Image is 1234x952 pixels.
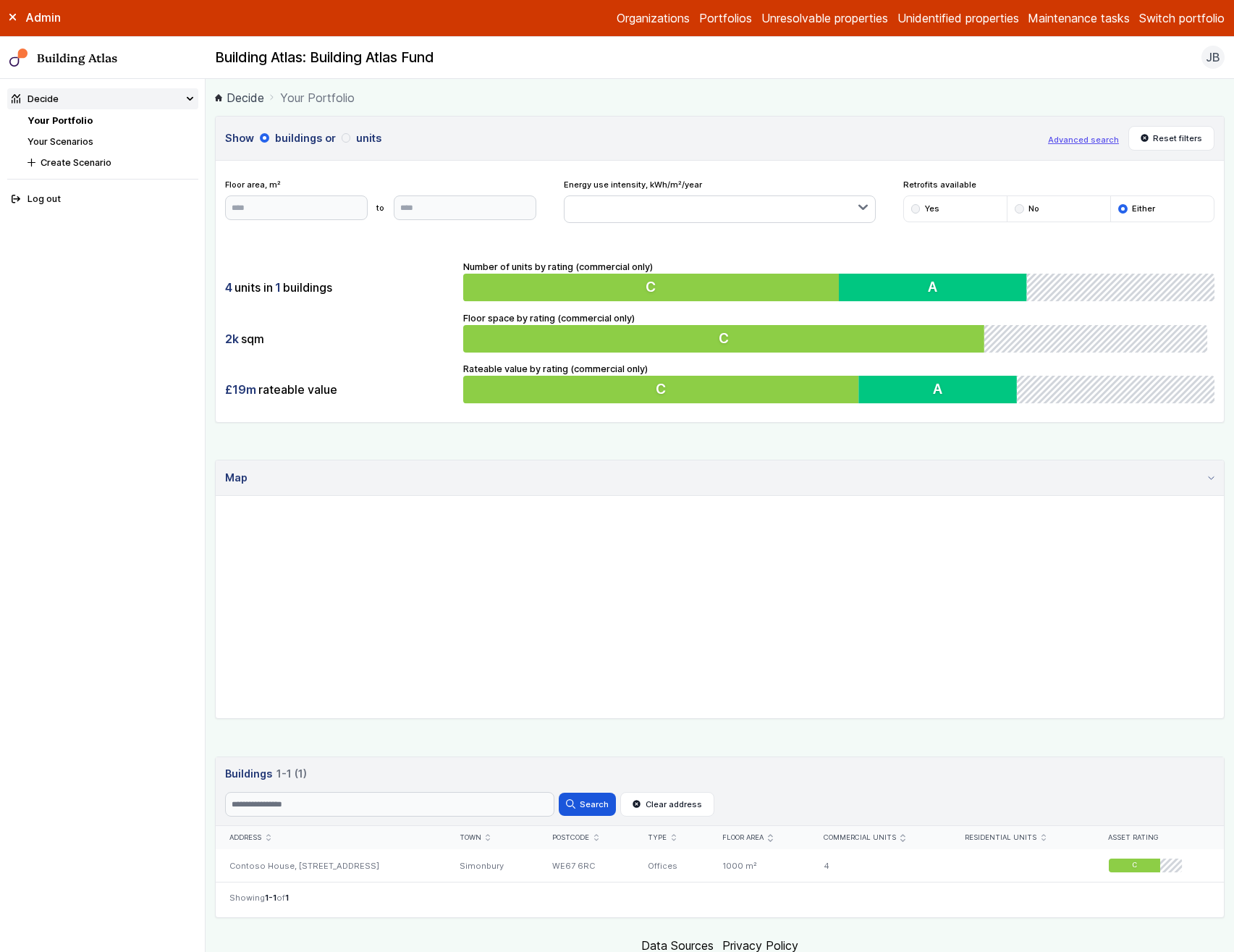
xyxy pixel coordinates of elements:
[276,766,307,782] span: 1-1 (1)
[1108,833,1210,843] div: Asset rating
[722,833,796,843] div: Floor area
[1048,134,1119,146] button: Advanced search
[12,92,59,106] div: Decide
[538,849,634,882] div: WE67 6RC
[634,849,709,882] div: Offices
[559,793,615,816] button: Search
[646,279,656,296] span: C
[761,9,888,27] a: Unresolvable properties
[928,279,937,296] span: A
[280,89,355,106] span: Your Portfolio
[216,460,1224,496] summary: Map
[225,382,256,397] span: £19m
[463,325,989,353] button: C
[1028,9,1130,27] a: Maintenance tasks
[463,376,859,403] button: C
[839,274,1027,301] button: A
[215,49,434,67] h2: Building Atlas: Building Atlas Fund
[1139,9,1225,27] button: Switch portfolio
[463,274,839,301] button: C
[648,833,694,843] div: Type
[225,279,232,295] span: 4
[225,376,454,403] div: rateable value
[216,882,1224,917] nav: Table navigation
[216,849,445,882] div: Contoso House, [STREET_ADDRESS]
[810,849,952,882] div: 4
[965,833,1078,843] div: Residential units
[617,9,690,27] a: Organizations
[897,9,1019,27] a: Unidentified properties
[656,381,666,398] span: C
[225,179,536,219] div: Floor area, m²
[699,9,752,27] a: Portfolios
[225,325,454,353] div: sqm
[28,136,93,147] a: Your Scenarios
[23,152,198,173] button: Create Scenario
[225,331,239,347] span: 2k
[215,89,264,106] a: Decide
[903,179,1214,190] span: Retrofits available
[564,179,875,223] div: Energy use intensity, kWh/m²/year
[858,376,1017,403] button: A
[216,849,1224,882] a: Contoso House, [STREET_ADDRESS]SimonburyWE67 6RCOffices1000 m²4C
[1133,861,1138,870] span: C
[229,833,431,843] div: Address
[9,49,28,67] img: main-0bbd2752.svg
[463,260,1215,302] div: Number of units by rating (commercial only)
[620,792,714,817] button: Clear address
[225,274,454,301] div: units in buildings
[7,189,198,210] button: Log out
[1201,46,1225,69] button: JB
[1206,49,1220,66] span: JB
[225,130,1039,146] h3: Show
[824,833,937,843] div: Commercial units
[28,115,93,126] a: Your Portfolio
[709,849,810,882] div: 1000 m²
[445,849,538,882] div: Simonbury
[1128,126,1215,151] button: Reset filters
[275,279,281,295] span: 1
[225,766,1215,782] h3: Buildings
[229,892,289,903] span: Showing of
[7,88,198,109] summary: Decide
[463,362,1215,404] div: Rateable value by rating (commercial only)
[285,893,289,903] span: 1
[463,311,1215,353] div: Floor space by rating (commercial only)
[460,833,525,843] div: Town
[721,329,731,347] span: C
[933,381,942,398] span: A
[552,833,620,843] div: Postcode
[225,195,536,220] form: to
[265,893,276,903] span: 1-1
